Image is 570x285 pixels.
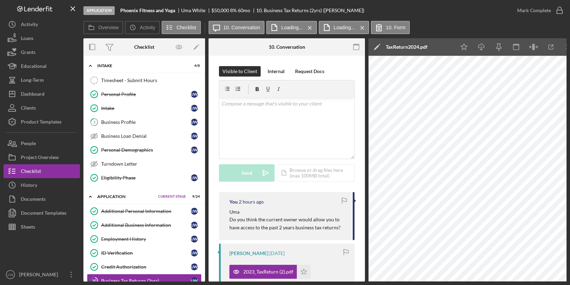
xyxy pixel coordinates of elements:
button: History [3,178,80,192]
div: U W [191,236,198,243]
div: U W [191,133,198,140]
button: Project Overview [3,150,80,164]
div: Long-Term [21,73,44,89]
div: Additional Business Information [101,222,191,228]
button: 2023_TaxReturn (2).pdf [229,265,311,279]
div: Personal Profile [101,92,191,97]
a: Business Loan DenialUW [87,129,202,143]
button: 10. Conversation [209,21,265,34]
div: U W [191,147,198,153]
div: Employment History [101,236,191,242]
button: Checklist [3,164,80,178]
div: Sheets [21,220,35,236]
label: Activity [140,25,155,30]
div: U W [191,208,198,215]
div: Educational [21,59,47,75]
div: Request Docs [295,66,324,77]
a: Turndown Letter [87,157,202,171]
div: Business Profile [101,119,191,125]
div: 10. Conversation [269,44,305,50]
div: Send [242,164,252,182]
a: Employment HistoryUW [87,232,202,246]
div: Grants [21,45,35,61]
b: Phoenix FItness and Yoga [120,8,175,13]
button: Grants [3,45,80,59]
button: Loading... [266,21,317,34]
div: Application [97,195,155,199]
div: U W [191,91,198,98]
div: Business Tax Returns (2yrs) [101,278,191,284]
button: Clients [3,101,80,115]
div: Intake [101,105,191,111]
label: Loading... [334,25,355,30]
button: 10. Form [371,21,410,34]
button: Activity [3,17,80,31]
button: Dashboard [3,87,80,101]
p: Uma [229,208,346,216]
div: U W [191,119,198,126]
div: Application [83,6,115,15]
tspan: 3 [93,120,95,124]
button: Visible to Client [219,66,261,77]
time: 2025-09-23 20:27 [239,199,264,205]
a: Sheets [3,220,80,234]
a: Documents [3,192,80,206]
p: Do you think the current owner would allow you to have access to the past 2 years business tax re... [229,216,346,231]
div: Personal Demographics [101,147,191,153]
div: U W [191,263,198,270]
label: 10. Form [386,25,405,30]
a: Document Templates [3,206,80,220]
div: U W [191,174,198,181]
div: U W [191,250,198,256]
div: Activity [21,17,38,33]
div: Checklist [21,164,41,180]
div: Mark Complete [517,3,551,17]
a: Additional Personal InformationUW [87,204,202,218]
a: Long-Term [3,73,80,87]
button: Mark Complete [510,3,567,17]
div: 4 / 8 [187,64,200,68]
div: Turndown Letter [101,161,201,167]
button: Request Docs [292,66,328,77]
a: Additional Business InformationUW [87,218,202,232]
div: 10. Business Tax Returns (2yrs) ([PERSON_NAME]) [256,8,364,13]
button: Loans [3,31,80,45]
button: People [3,136,80,150]
a: Personal ProfileUW [87,87,202,101]
div: [PERSON_NAME] [229,251,268,256]
div: Checklist [134,44,154,50]
div: Document Templates [21,206,66,222]
div: People [21,136,36,152]
a: Credit AuthorizationUW [87,260,202,274]
text: CW [8,273,14,277]
div: You [229,199,238,205]
div: Internal [268,66,285,77]
label: 10. Conversation [223,25,260,30]
a: Educational [3,59,80,73]
div: Business Loan Denial [101,133,191,139]
button: Activity [125,21,160,34]
label: Overview [98,25,119,30]
span: Current Stage [158,195,186,199]
div: 9 / 24 [187,195,200,199]
div: Dashboard [21,87,44,103]
label: Loading... [281,25,303,30]
a: Personal DemographicsUW [87,143,202,157]
div: 60 mo [238,8,250,13]
button: Product Templates [3,115,80,129]
div: Intake [97,64,182,68]
button: CW[PERSON_NAME] [3,268,80,282]
div: Uma White [181,8,211,13]
div: Documents [21,192,46,208]
time: 2025-09-18 13:07 [269,251,285,256]
div: Eligibility Phase [101,175,191,181]
tspan: 10 [92,278,97,283]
